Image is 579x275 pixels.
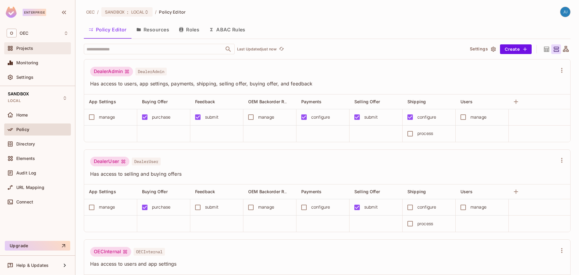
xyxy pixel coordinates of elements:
[460,99,473,104] span: Users
[16,200,33,204] span: Connect
[132,158,161,165] span: DealerUser
[84,22,131,37] button: Policy Editor
[204,22,250,37] button: ABAC Rules
[90,80,557,87] span: Has access to users, app settings, payments, shipping, selling offer, buying offer, and feedback
[311,204,330,210] div: configure
[142,189,168,194] span: Buying Offer
[417,220,433,227] div: process
[99,114,115,120] div: manage
[500,44,532,54] button: Create
[407,99,426,104] span: Shipping
[16,60,39,65] span: Monitoring
[16,127,29,132] span: Policy
[364,204,378,210] div: submit
[135,68,167,75] span: DealerAdmin
[248,189,296,194] span: OEM Backorder Region
[90,261,557,267] span: Has access to users and app settings
[152,204,170,210] div: purchase
[279,46,284,52] span: refresh
[20,31,28,36] span: Workspace: OEC
[86,9,95,15] span: the active workspace
[301,189,321,194] span: Payments
[152,114,170,120] div: purchase
[205,114,219,120] div: submit
[278,46,285,53] button: refresh
[131,9,144,15] span: LOCAL
[159,9,185,15] span: Policy Editor
[131,22,174,37] button: Resources
[23,9,46,16] div: Enterprise
[364,114,378,120] div: submit
[417,130,433,137] div: process
[16,171,36,175] span: Audit Log
[560,7,570,17] img: justin.king@oeconnection.com
[354,99,380,104] span: Selling Offer
[5,241,70,251] button: Upgrade
[417,114,436,120] div: configure
[417,204,436,210] div: configure
[174,22,204,37] button: Roles
[90,171,557,177] span: Has access to selling and buying offers
[205,204,219,210] div: submit
[8,98,21,103] span: LOCAL
[127,10,129,14] span: :
[16,113,28,117] span: Home
[90,247,131,257] div: OECInternal
[16,142,35,146] span: Directory
[155,9,157,15] li: /
[195,99,215,104] span: Feedback
[301,99,321,104] span: Payments
[470,204,486,210] div: manage
[16,75,33,80] span: Settings
[99,204,115,210] div: manage
[105,9,125,15] span: SANDBOX
[467,44,498,54] button: Settings
[89,99,116,104] span: App Settings
[258,204,274,210] div: manage
[7,29,17,37] span: O
[248,99,296,104] span: OEM Backorder Region
[16,46,33,51] span: Projects
[354,189,380,194] span: Selling Offer
[90,157,129,166] div: DealerUser
[277,46,285,53] span: Click to refresh data
[16,185,44,190] span: URL Mapping
[90,67,133,76] div: DealerAdmin
[258,114,274,120] div: manage
[311,114,330,120] div: configure
[460,189,473,194] span: Users
[407,189,426,194] span: Shipping
[16,263,49,268] span: Help & Updates
[142,99,168,104] span: Buying Offer
[134,248,165,256] span: OECInternal
[237,47,277,52] p: Last Updated just now
[6,7,17,18] img: SReyMgAAAABJRU5ErkJggg==
[470,114,486,120] div: manage
[195,189,215,194] span: Feedback
[97,9,99,15] li: /
[89,189,116,194] span: App Settings
[16,156,35,161] span: Elements
[8,91,29,96] span: SANDBOX
[224,45,233,53] button: Open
